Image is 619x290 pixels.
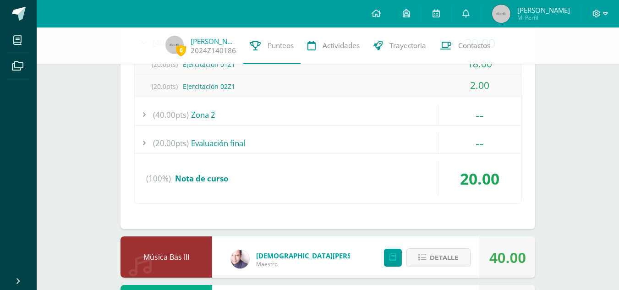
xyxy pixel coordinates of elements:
[517,14,570,22] span: Mi Perfil
[323,41,360,50] span: Actividades
[135,54,521,75] div: Ejercitación 01Z1
[268,41,294,50] span: Punteos
[153,133,189,153] span: (20.00pts)
[135,133,521,153] div: Evaluación final
[146,161,171,196] span: (100%)
[438,133,521,153] div: --
[438,104,521,125] div: --
[135,104,521,125] div: Zona 2
[438,161,521,196] div: 20.00
[438,75,521,96] div: 2.00
[153,104,189,125] span: (40.00pts)
[146,54,183,75] span: (20.0pts)
[243,27,301,64] a: Punteos
[191,46,236,55] a: 2024Z140186
[458,41,490,50] span: Contactos
[256,251,366,260] a: [DEMOGRAPHIC_DATA][PERSON_NAME]
[406,248,471,267] button: Detalle
[430,249,459,266] span: Detalle
[135,76,521,97] div: Ejercitación 02Z1
[256,260,366,268] span: Maestro
[146,76,183,97] span: (20.0pts)
[389,41,426,50] span: Trayectoria
[492,5,510,23] img: 45x45
[191,37,236,46] a: [PERSON_NAME]
[433,27,497,64] a: Contactos
[175,173,228,184] span: Nota de curso
[231,250,249,268] img: d26c67d065d5f627ebb3ac7301e146aa.png
[121,236,212,278] div: Música Bas III
[489,237,526,279] div: 40.00
[367,27,433,64] a: Trayectoria
[517,5,570,15] span: [PERSON_NAME]
[165,36,184,54] img: 45x45
[301,27,367,64] a: Actividades
[176,44,186,56] span: 6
